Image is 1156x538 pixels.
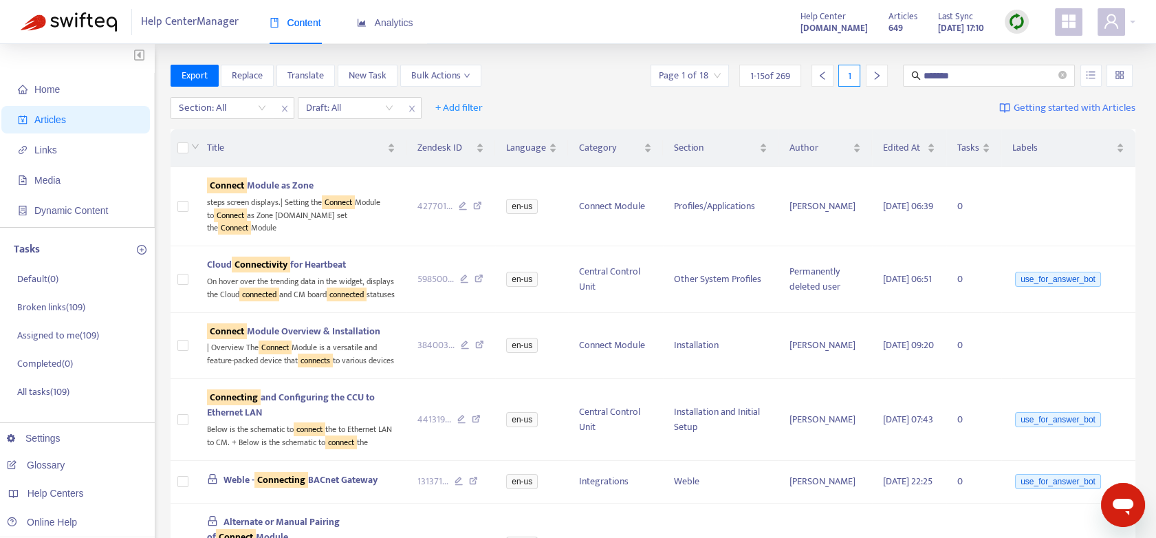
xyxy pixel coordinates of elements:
span: plus-circle [137,245,146,255]
span: book [270,18,279,28]
p: Broken links ( 109 ) [17,300,85,314]
td: Profiles/Applications [663,167,778,246]
span: home [18,85,28,94]
span: close [403,100,421,117]
iframe: Button to launch messaging window [1101,483,1145,527]
span: Labels [1012,140,1113,155]
span: Home [34,84,60,95]
sqkw: Connect [214,208,247,222]
span: New Task [349,68,386,83]
span: en-us [506,199,538,214]
span: unordered-list [1086,70,1095,80]
sqkw: connected [239,288,279,301]
span: account-book [18,115,28,125]
th: Title [196,129,406,167]
span: close-circle [1058,69,1067,83]
p: Default ( 0 ) [17,272,58,286]
sqkw: Connecting [207,389,261,405]
sqkw: connect [294,422,325,436]
span: Author [789,140,850,155]
span: Section [674,140,756,155]
sqkw: Connect [218,221,251,235]
td: Central Control Unit [568,246,663,312]
th: Zendesk ID [406,129,496,167]
div: | Overview The Module is a versatile and feature-packed device that to various devices [207,339,395,367]
span: Language [506,140,546,155]
td: 0 [946,167,1001,246]
strong: [DATE] 17:10 [938,21,984,36]
sqkw: Connect [207,323,247,339]
sqkw: connects [298,354,333,367]
span: Tasks [957,140,979,155]
span: 384003 ... [417,338,455,353]
a: [DOMAIN_NAME] [800,20,868,36]
td: Connect Module [568,167,663,246]
span: 441319 ... [417,412,451,427]
span: 131371 ... [417,474,448,489]
button: Export [171,65,219,87]
span: [DATE] 22:25 [883,473,933,489]
strong: [DOMAIN_NAME] [800,21,868,36]
button: + Add filter [425,97,493,119]
span: Cloud for Heartbeat [207,257,346,272]
span: en-us [506,412,538,427]
sqkw: Connect [207,177,247,193]
strong: 649 [888,21,903,36]
span: Articles [34,114,66,125]
img: Swifteq [21,12,117,32]
span: en-us [506,338,538,353]
span: down [191,142,199,151]
span: use_for_answer_bot [1015,412,1101,427]
a: Settings [7,433,61,444]
td: Integrations [568,461,663,504]
div: On hover over the trending data in the widget, displays the Cloud and CM board statuses [207,272,395,301]
span: left [818,71,827,80]
sqkw: Connectivity [232,257,290,272]
span: Export [182,68,208,83]
span: Module as Zone [207,177,314,193]
span: Title [207,140,384,155]
th: Language [495,129,568,167]
span: file-image [18,175,28,185]
span: Media [34,175,61,186]
span: 1 - 15 of 269 [750,69,790,83]
span: Edited At [883,140,925,155]
span: close [276,100,294,117]
span: Last Sync [938,9,973,24]
span: [DATE] 09:20 [883,337,934,353]
span: and Configuring the CCU to Ethernet LAN [207,389,375,420]
td: [PERSON_NAME] [778,461,872,504]
span: close-circle [1058,71,1067,79]
sqkw: Connect [322,195,355,209]
sqkw: Connecting [254,472,308,488]
span: search [911,71,921,80]
button: Replace [221,65,274,87]
button: New Task [338,65,397,87]
span: + Add filter [435,100,483,116]
a: Glossary [7,460,65,471]
td: Weble [663,461,778,504]
p: Assigned to me ( 109 ) [17,328,99,343]
td: Connect Module [568,313,663,379]
span: Getting started with Articles [1014,100,1135,116]
td: [PERSON_NAME] [778,167,872,246]
th: Author [778,129,872,167]
sqkw: Connect [259,341,292,354]
span: Category [579,140,641,155]
td: 0 [946,313,1001,379]
div: Below is the schematic to the to Ethernet LAN to CM. + Below is the schematic to the [207,420,395,449]
button: unordered-list [1080,65,1102,87]
td: Permanently deleted user [778,246,872,312]
span: Bulk Actions [411,68,470,83]
span: Help Center [800,9,846,24]
p: All tasks ( 109 ) [17,385,69,399]
td: Installation and Initial Setup [663,379,778,460]
span: appstore [1060,13,1077,30]
span: Module Overview & Installation [207,323,380,339]
td: [PERSON_NAME] [778,379,872,460]
th: Tasks [946,129,1001,167]
div: 1 [838,65,860,87]
th: Category [568,129,663,167]
p: Tasks [14,241,40,258]
sqkw: connect [325,435,357,449]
